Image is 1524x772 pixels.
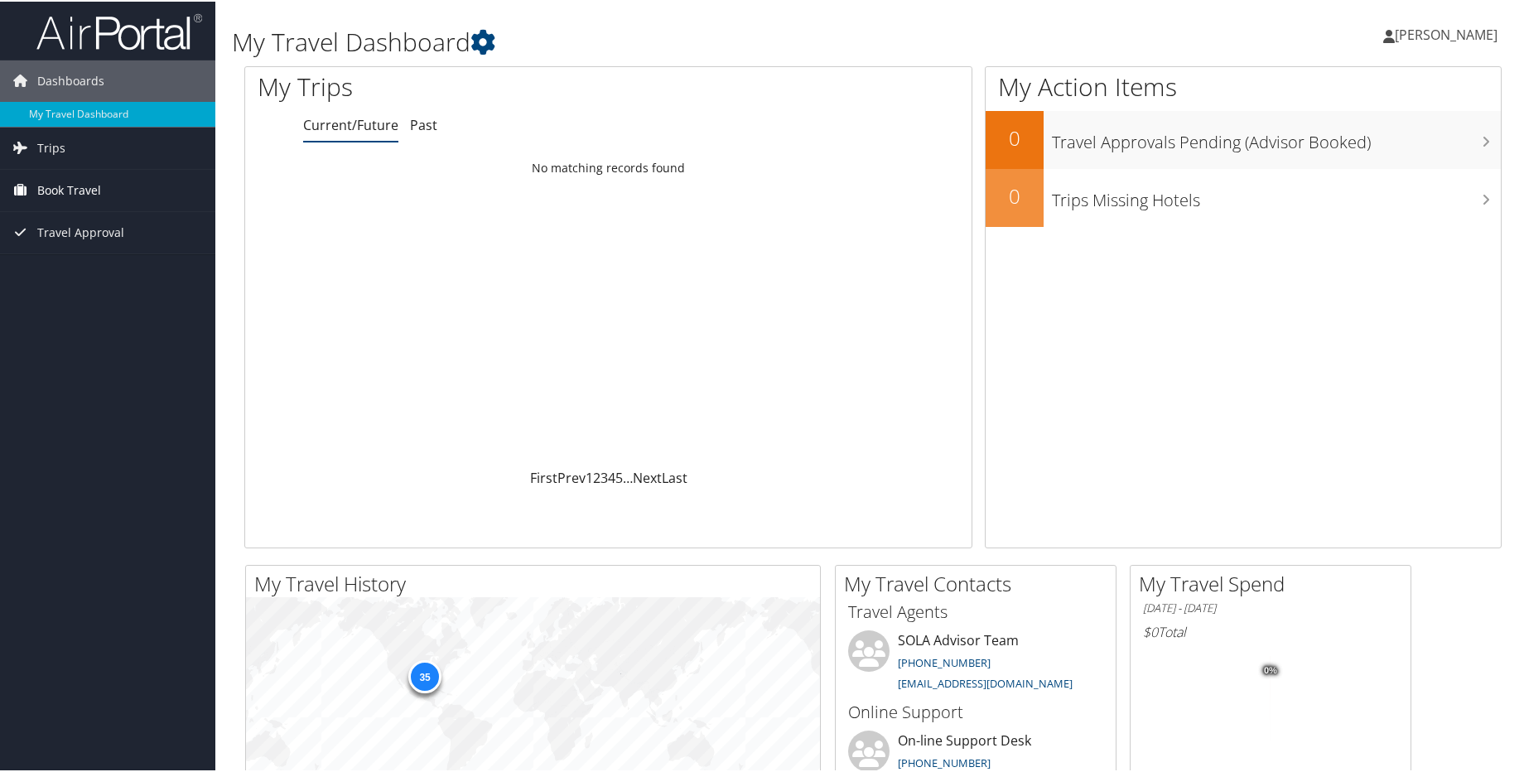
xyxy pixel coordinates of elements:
h1: My Travel Dashboard [232,23,1087,58]
span: Trips [37,126,65,167]
a: 2 [593,467,600,485]
a: Next [633,467,662,485]
a: Current/Future [303,114,398,133]
a: 5 [615,467,623,485]
div: 35 [408,659,441,692]
a: Last [662,467,687,485]
td: No matching records found [245,152,972,181]
a: 0Travel Approvals Pending (Advisor Booked) [986,109,1501,167]
a: 0Trips Missing Hotels [986,167,1501,225]
h6: [DATE] - [DATE] [1143,599,1398,615]
span: … [623,467,633,485]
a: Past [410,114,437,133]
a: [PHONE_NUMBER] [898,654,991,668]
h3: Online Support [848,699,1103,722]
span: Travel Approval [37,210,124,252]
a: [PHONE_NUMBER] [898,754,991,769]
tspan: 0% [1264,664,1277,674]
li: SOLA Advisor Team [840,629,1112,697]
h1: My Action Items [986,68,1501,103]
a: [EMAIL_ADDRESS][DOMAIN_NAME] [898,674,1073,689]
a: 1 [586,467,593,485]
h6: Total [1143,621,1398,639]
h2: 0 [986,181,1044,209]
h3: Travel Approvals Pending (Advisor Booked) [1052,121,1501,152]
a: First [530,467,557,485]
h2: My Travel History [254,568,820,596]
a: 3 [600,467,608,485]
span: Book Travel [37,168,101,210]
img: airportal-logo.png [36,11,202,50]
span: Dashboards [37,59,104,100]
h2: 0 [986,123,1044,151]
span: $0 [1143,621,1158,639]
a: Prev [557,467,586,485]
h1: My Trips [258,68,657,103]
h2: My Travel Spend [1139,568,1411,596]
a: 4 [608,467,615,485]
a: [PERSON_NAME] [1383,8,1514,58]
h2: My Travel Contacts [844,568,1116,596]
span: [PERSON_NAME] [1395,24,1497,42]
h3: Trips Missing Hotels [1052,179,1501,210]
h3: Travel Agents [848,599,1103,622]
